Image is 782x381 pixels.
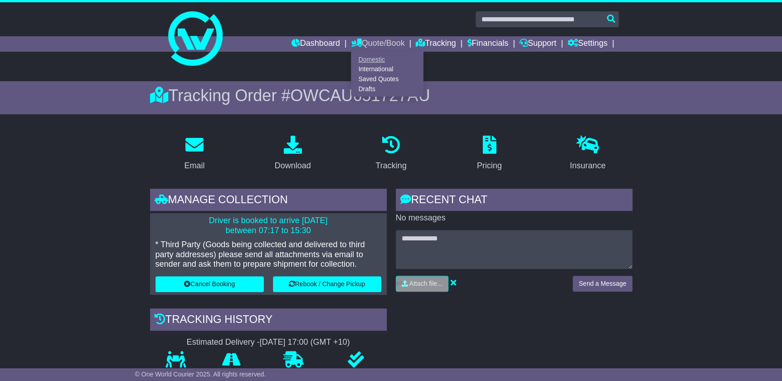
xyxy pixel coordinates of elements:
a: Support [520,36,556,52]
div: Pricing [477,160,502,172]
span: © One World Courier 2025. All rights reserved. [135,371,266,378]
div: [DATE] 17:00 (GMT +10) [260,337,350,347]
div: Tracking Order # [150,86,632,105]
a: Dashboard [291,36,340,52]
a: Saved Quotes [351,74,423,84]
a: Tracking [369,132,412,175]
div: Manage collection [150,189,387,213]
p: * Third Party (Goods being collected and delivered to third party addresses) please send all atta... [155,240,381,269]
button: Rebook / Change Pickup [273,276,381,292]
a: Download [269,132,317,175]
a: Quote/Book [351,36,404,52]
div: Download [275,160,311,172]
a: Settings [568,36,607,52]
div: Tracking [375,160,406,172]
a: Tracking [416,36,456,52]
div: Estimated Delivery - [150,337,387,347]
a: Financials [467,36,508,52]
a: Drafts [351,84,423,94]
div: Tracking history [150,308,387,333]
a: Domestic [351,54,423,64]
a: Insurance [564,132,612,175]
a: Email [178,132,210,175]
span: OWCAU651727AU [290,86,430,105]
div: Insurance [570,160,606,172]
button: Cancel Booking [155,276,264,292]
button: Send a Message [573,276,632,292]
p: No messages [396,213,632,223]
div: Quote/Book [351,52,423,97]
a: International [351,64,423,74]
p: Driver is booked to arrive [DATE] between 07:17 to 15:30 [155,216,381,235]
a: Pricing [471,132,508,175]
div: RECENT CHAT [396,189,632,213]
div: Email [184,160,204,172]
